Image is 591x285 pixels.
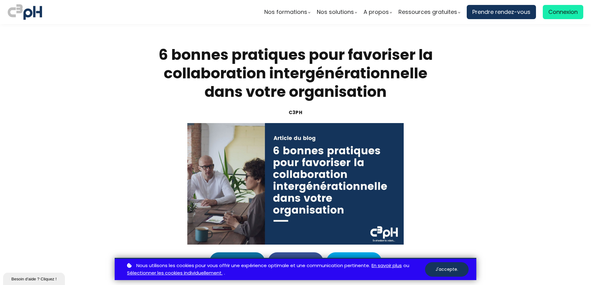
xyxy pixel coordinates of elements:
[3,271,66,285] iframe: chat widget
[127,269,223,277] a: Sélectionner les cookies individuellement.
[152,46,439,101] h1: 6 bonnes pratiques pour favoriser la collaboration intergénérationnelle dans votre organisation
[372,262,402,270] a: En savoir plus
[8,3,42,21] img: logo C3PH
[398,7,457,17] span: Ressources gratuites
[125,262,425,277] p: ou .
[268,252,323,271] button: Partager
[187,123,404,245] img: fdbf0c29a41ad978ff0b1c5a6751db2b.jpeg
[548,7,578,17] span: Connexion
[264,7,307,17] span: Nos formations
[317,7,354,17] span: Nos solutions
[472,7,530,17] span: Prendre rendez-vous
[425,262,469,277] button: J'accepte.
[326,252,382,271] button: Partager
[152,109,439,116] div: C3pH
[467,5,536,19] a: Prendre rendez-vous
[210,252,265,271] button: Partager
[136,262,370,270] span: Nous utilisons les cookies pour vous offrir une expérience optimale et une communication pertinente.
[364,7,389,17] span: A propos
[543,5,583,19] a: Connexion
